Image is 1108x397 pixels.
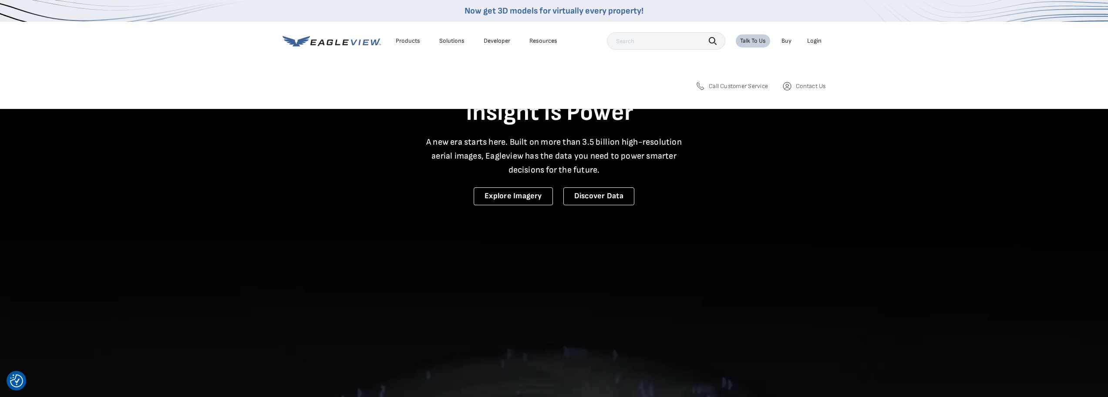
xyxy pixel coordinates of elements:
div: Solutions [439,37,465,45]
div: Talk To Us [740,37,766,45]
span: Call Customer Service [709,82,768,90]
span: Contact Us [796,82,825,90]
div: Products [396,37,420,45]
div: Login [807,37,822,45]
a: Discover Data [563,187,634,205]
div: Resources [529,37,557,45]
p: A new era starts here. Built on more than 3.5 billion high-resolution aerial images, Eagleview ha... [421,135,687,177]
input: Search [607,32,725,50]
a: Call Customer Service [695,81,768,92]
button: Consent Preferences [10,374,23,387]
h1: Insight Is Power [283,98,826,128]
a: Buy [781,37,791,45]
a: Now get 3D models for virtually every property! [465,6,643,16]
a: Contact Us [782,81,825,92]
a: Explore Imagery [474,187,553,205]
img: Revisit consent button [10,374,23,387]
a: Developer [484,37,510,45]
